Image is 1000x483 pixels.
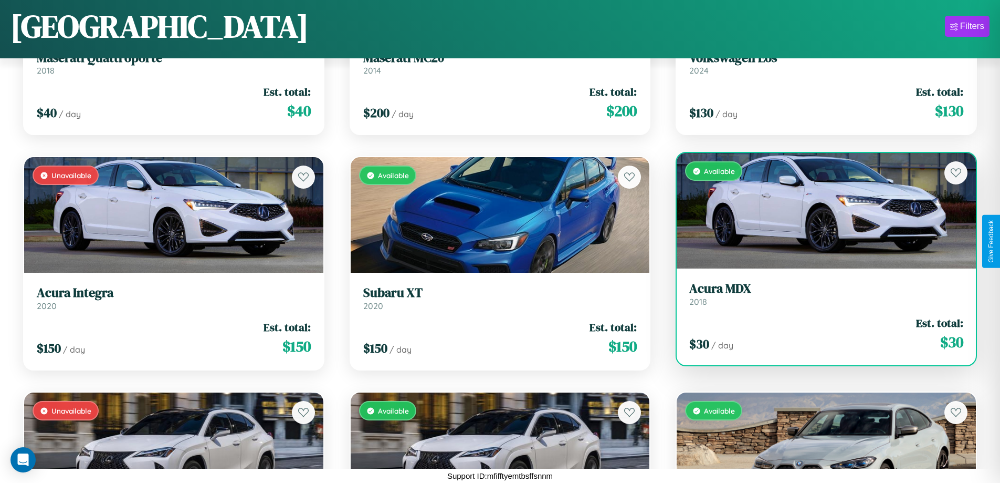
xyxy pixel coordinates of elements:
[689,281,963,307] a: Acura MDX2018
[363,65,381,76] span: 2014
[945,16,990,37] button: Filters
[363,340,387,357] span: $ 150
[590,320,637,335] span: Est. total:
[689,335,709,353] span: $ 30
[37,301,57,311] span: 2020
[37,65,55,76] span: 2018
[704,406,735,415] span: Available
[37,285,311,301] h3: Acura Integra
[608,336,637,357] span: $ 150
[390,344,412,355] span: / day
[287,100,311,121] span: $ 40
[378,406,409,415] span: Available
[987,220,995,263] div: Give Feedback
[689,65,709,76] span: 2024
[960,21,984,32] div: Filters
[689,296,707,307] span: 2018
[711,340,733,351] span: / day
[363,50,637,76] a: Maserati MC202014
[606,100,637,121] span: $ 200
[940,332,963,353] span: $ 30
[63,344,85,355] span: / day
[590,84,637,99] span: Est. total:
[447,469,553,483] p: Support ID: mfifftyemtbsffsnnm
[37,285,311,311] a: Acura Integra2020
[689,104,713,121] span: $ 130
[916,315,963,331] span: Est. total:
[37,50,311,76] a: Maserati Quattroporte2018
[689,281,963,296] h3: Acura MDX
[392,109,414,119] span: / day
[51,406,91,415] span: Unavailable
[10,447,36,472] div: Open Intercom Messenger
[363,285,637,311] a: Subaru XT2020
[264,320,311,335] span: Est. total:
[363,301,383,311] span: 2020
[363,104,390,121] span: $ 200
[715,109,738,119] span: / day
[264,84,311,99] span: Est. total:
[363,285,637,301] h3: Subaru XT
[37,340,61,357] span: $ 150
[689,50,963,76] a: Volkswagen Eos2024
[10,5,309,48] h1: [GEOGRAPHIC_DATA]
[704,167,735,176] span: Available
[282,336,311,357] span: $ 150
[935,100,963,121] span: $ 130
[37,104,57,121] span: $ 40
[378,171,409,180] span: Available
[51,171,91,180] span: Unavailable
[59,109,81,119] span: / day
[916,84,963,99] span: Est. total:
